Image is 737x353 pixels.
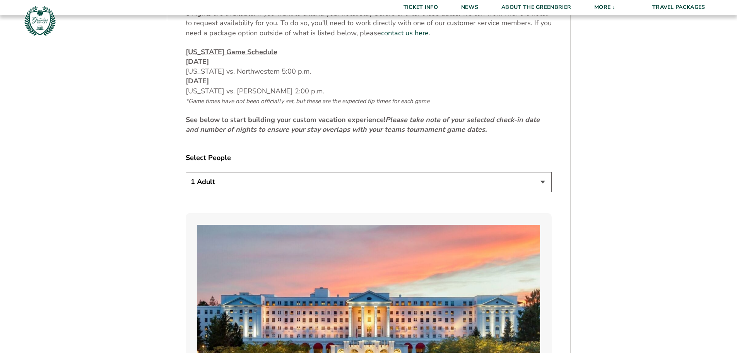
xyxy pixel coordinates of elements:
[186,97,429,105] span: *Game times have not been officially set, but these are the expected tip times for each game
[23,4,57,38] img: Greenbrier Tip-Off
[186,47,277,57] u: [US_STATE] Game Schedule
[186,47,552,106] p: [US_STATE] vs. Northwestern 5:00 p.m. [US_STATE] vs. [PERSON_NAME] 2:00 p.m.
[186,153,552,163] label: Select People
[186,115,540,134] strong: See below to start building your custom vacation experience!
[429,28,430,38] span: .
[381,28,429,38] a: contact us here
[186,76,209,86] strong: [DATE]
[186,57,209,66] strong: [DATE]
[186,115,540,134] em: Please take note of your selected check-in date and number of nights to ensure your stay overlaps...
